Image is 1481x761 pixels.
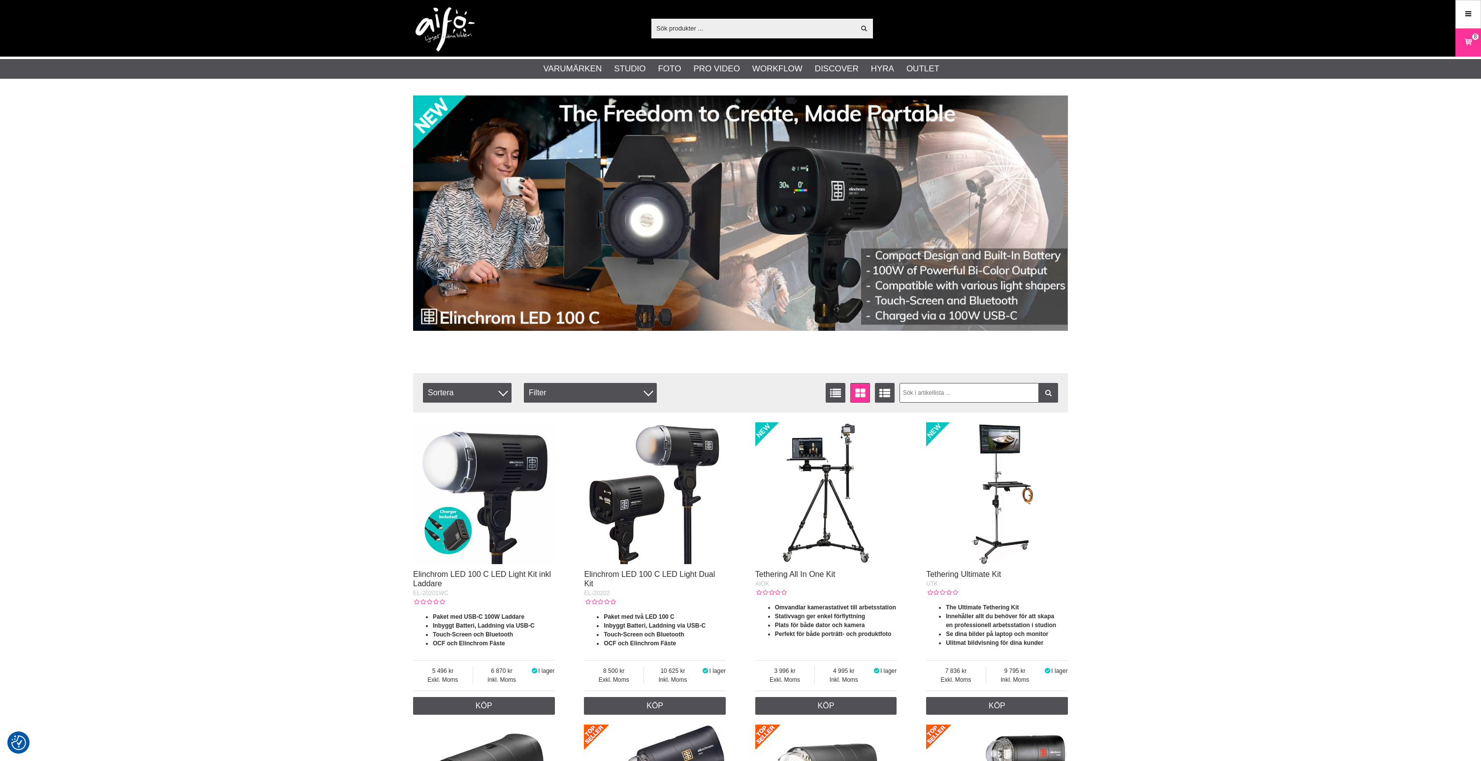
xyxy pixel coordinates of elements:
[544,63,602,75] a: Varumärken
[524,383,657,403] div: Filter
[926,666,986,675] span: 7 836
[1038,383,1058,403] a: Filtrera
[651,21,855,35] input: Sök produkter ...
[946,613,1054,620] strong: Innehåller allt du behöver för att skapa
[755,422,897,564] img: Tethering All In One Kit
[416,7,475,52] img: logo.png
[614,63,645,75] a: Studio
[906,63,939,75] a: Outlet
[413,590,449,597] span: EL-20201WC
[604,640,676,647] strong: OCF och Elinchrom Fäste
[926,422,1068,564] img: Tethering Ultimate Kit
[604,613,674,620] strong: Paket med två LED 100 C
[413,675,473,684] span: Exkl. Moms
[986,666,1044,675] span: 9 795
[584,422,726,564] img: Elinchrom LED 100 C LED Light Dual Kit
[413,422,555,564] img: Elinchrom LED 100 C LED Light Kit inkl Laddare
[946,604,1019,611] strong: The Ultimate Tethering Kit
[755,675,815,684] span: Exkl. Moms
[584,598,615,606] div: Kundbetyg: 0
[604,622,706,629] strong: Inbyggt Batteri, Laddning via USB-C
[946,631,1048,637] strong: Se dina bilder på laptop och monitor
[926,570,1001,578] a: Tethering Ultimate Kit
[702,667,709,674] i: I lager
[815,63,859,75] a: Discover
[413,697,555,715] a: Köp
[926,697,1068,715] a: Köp
[1051,667,1067,674] span: I lager
[755,666,815,675] span: 3 996
[433,622,535,629] strong: Inbyggt Batteri, Laddning via USB-C
[875,383,895,403] a: Utökad listvisning
[826,383,845,403] a: Listvisning
[755,588,787,597] div: Kundbetyg: 0
[872,667,880,674] i: I lager
[658,63,681,75] a: Foto
[1456,31,1481,54] a: 8
[413,95,1068,331] img: Annons:002 banner-elin-led100c11390x.jpg
[926,588,958,597] div: Kundbetyg: 0
[775,613,865,620] strong: Stativvagn ger enkel förflyttning
[433,631,513,638] strong: Touch-Screen och Bluetooth
[1474,32,1477,41] span: 8
[709,667,726,674] span: I lager
[413,570,551,588] a: Elinchrom LED 100 C LED Light Kit inkl Laddare
[850,383,870,403] a: Fönstervisning
[775,604,896,611] strong: Omvandlar kamerastativet till arbetsstation
[755,697,897,715] a: Köp
[530,667,538,674] i: I lager
[413,666,473,675] span: 5 496
[775,622,865,629] strong: Plats för både dator och kamera
[900,383,1059,403] input: Sök i artikellista ...
[1044,667,1052,674] i: I lager
[11,734,26,752] button: Samtyckesinställningar
[880,667,897,674] span: I lager
[752,63,803,75] a: Workflow
[473,675,531,684] span: Inkl. Moms
[775,631,892,637] strong: Perfekt för både porträtt- och produktfoto
[584,590,610,597] span: EL-20202
[584,675,644,684] span: Exkl. Moms
[815,675,872,684] span: Inkl. Moms
[693,63,740,75] a: Pro Video
[815,666,872,675] span: 4 995
[946,622,1056,629] strong: en professionell arbetsstation i studion
[584,697,726,715] a: Köp
[11,735,26,750] img: Revisit consent button
[755,580,770,587] span: AIOK
[584,666,644,675] span: 8 500
[433,613,524,620] strong: Paket med USB-C 100W Laddare
[584,570,715,588] a: Elinchrom LED 100 C LED Light Dual Kit
[433,640,505,647] strong: OCF och Elinchrom Fäste
[871,63,894,75] a: Hyra
[538,667,554,674] span: I lager
[926,580,938,587] span: UTK
[986,675,1044,684] span: Inkl. Moms
[644,675,702,684] span: Inkl. Moms
[644,666,702,675] span: 10 625
[946,639,1043,646] strong: Ulitmat bildvisning för dina kunder
[423,383,512,403] span: Sortera
[413,598,445,606] div: Kundbetyg: 0
[604,631,684,638] strong: Touch-Screen och Bluetooth
[926,675,986,684] span: Exkl. Moms
[755,570,836,578] a: Tethering All In One Kit
[473,666,531,675] span: 6 870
